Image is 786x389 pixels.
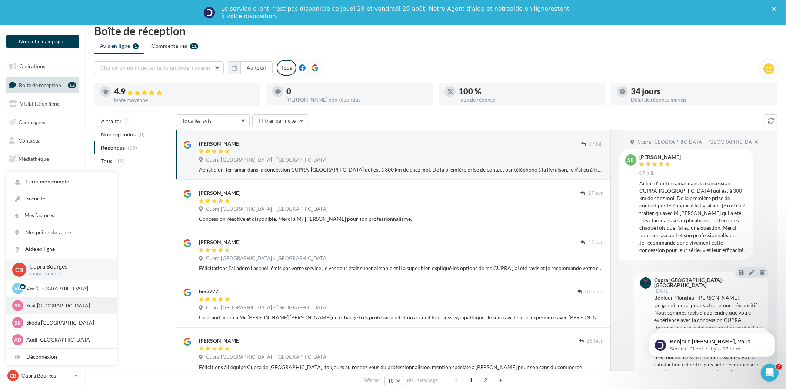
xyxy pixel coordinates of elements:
[221,5,571,20] div: Le service client n'est pas disponible ce jeudi 28 et vendredi 29 août. Notre Agent d'aide et not...
[199,265,604,272] div: Félicitations j’ai adoré l’accueil émis par votre service ,le vendeur était super aimable et il a...
[6,35,79,48] button: Nouvelle campagne
[4,114,81,130] a: Campagnes
[101,131,136,138] span: Non répondus
[286,87,427,96] div: 0
[639,170,655,177] span: 07 juil.
[639,154,681,160] div: [PERSON_NAME]
[199,140,240,147] div: [PERSON_NAME]
[631,97,771,102] div: Délai de réponse moyen
[190,43,199,49] div: 11
[20,100,60,107] span: Visibilité en ligne
[589,141,604,147] span: 07 juil.
[364,377,380,384] span: Afficher
[203,7,215,19] img: Profile image for Service-Client
[654,277,761,288] div: Cupra [GEOGRAPHIC_DATA] - [GEOGRAPHIC_DATA]
[26,302,108,309] p: Seat [GEOGRAPHIC_DATA]
[228,61,273,74] button: Au total
[10,372,16,379] span: CB
[100,64,210,71] span: Choisir un point de vente ou un code magasin
[6,241,117,257] a: Aide en ligne
[588,190,604,197] span: 27 avr.
[286,97,427,102] div: [PERSON_NAME] non répondus
[772,7,779,11] div: Fermer
[586,338,604,345] span: 25 févr.
[388,378,394,384] span: 10
[115,158,124,164] span: (19)
[4,151,81,167] a: Médiathèque
[761,364,779,382] iframe: Intercom live chat
[199,288,218,295] div: hmk277
[16,265,23,274] span: CB
[68,82,76,88] div: 12
[15,319,21,326] span: SB
[101,117,122,125] span: A traiter
[206,255,328,262] span: Cupra [GEOGRAPHIC_DATA] - [GEOGRAPHIC_DATA]
[199,337,240,345] div: [PERSON_NAME]
[101,157,112,165] span: Tous
[631,87,771,96] div: 34 jours
[176,114,250,127] button: Tous les avis
[26,319,108,326] p: Skoda [GEOGRAPHIC_DATA]
[465,374,477,386] span: 1
[21,372,71,379] p: Cupra Bourges
[240,61,273,74] button: Au total
[4,170,81,185] a: Calendrier
[585,289,604,295] span: 02 mars
[206,354,328,360] span: Cupra [GEOGRAPHIC_DATA] - [GEOGRAPHIC_DATA]
[199,189,240,197] div: [PERSON_NAME]
[29,270,105,277] p: cupra_bourges
[199,314,604,321] div: Un grand merci à Mr [PERSON_NAME] [PERSON_NAME],un échange très professionnel et un accueil tout ...
[384,376,403,386] button: 10
[182,117,212,124] span: Tous les avis
[588,239,604,246] span: 18 avr.
[19,63,45,69] span: Opérations
[29,262,105,271] p: Cupra Bourges
[6,349,117,365] div: Déconnexion
[94,61,224,74] button: Choisir un point de vente ou un code magasin
[94,25,777,36] div: Boîte de réception
[15,302,21,309] span: SB
[6,369,79,383] a: CB Cupra Bourges
[19,156,49,162] span: Médiathèque
[6,190,117,207] a: Sécurité
[26,336,108,343] p: Audi [GEOGRAPHIC_DATA]
[19,137,39,143] span: Contacts
[19,119,45,125] span: Campagnes
[26,285,108,292] p: Vw [GEOGRAPHIC_DATA]
[4,59,81,74] a: Opérations
[114,87,254,96] div: 4.9
[206,157,328,163] span: Cupra [GEOGRAPHIC_DATA] - [GEOGRAPHIC_DATA]
[277,60,296,76] div: Tous
[776,364,782,370] span: 7
[6,173,117,190] a: Gérer mon compte
[459,87,599,96] div: 100 %
[14,336,21,343] span: AB
[654,289,670,293] span: [DATE]
[206,305,328,311] span: Cupra [GEOGRAPHIC_DATA] - [GEOGRAPHIC_DATA]
[459,97,599,102] div: Taux de réponse
[14,285,21,292] span: VB
[4,188,81,210] a: PLV et print personnalisable
[151,42,187,50] span: Commentaires
[639,180,747,254] div: Achat d’un Terramar dans la concession CUPRA-[GEOGRAPHIC_DATA] qui est à 300 km de chez moi. De l...
[6,207,117,224] a: Mes factures
[199,363,604,371] div: Félicitions à l équipe Cupra de [GEOGRAPHIC_DATA], toujours au rendez vous du professionnalisme, ...
[252,114,308,127] button: Filtrer par note
[4,96,81,112] a: Visibilité en ligne
[4,77,81,93] a: Boîte de réception12
[637,139,759,146] span: Cupra [GEOGRAPHIC_DATA] - [GEOGRAPHIC_DATA]
[199,215,604,223] div: Concession réactive et disponible. Merci à Mr [PERSON_NAME] pour son professionnalisme.
[4,213,81,235] a: Campagnes DataOnDemand
[19,82,61,88] span: Boîte de réception
[510,5,548,12] a: aide en ligne
[6,224,117,241] a: Mes points de vente
[638,317,786,369] iframe: Intercom notifications message
[480,374,492,386] span: 2
[199,239,240,246] div: [PERSON_NAME]
[628,156,634,164] span: Sb
[114,97,254,103] div: Note moyenne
